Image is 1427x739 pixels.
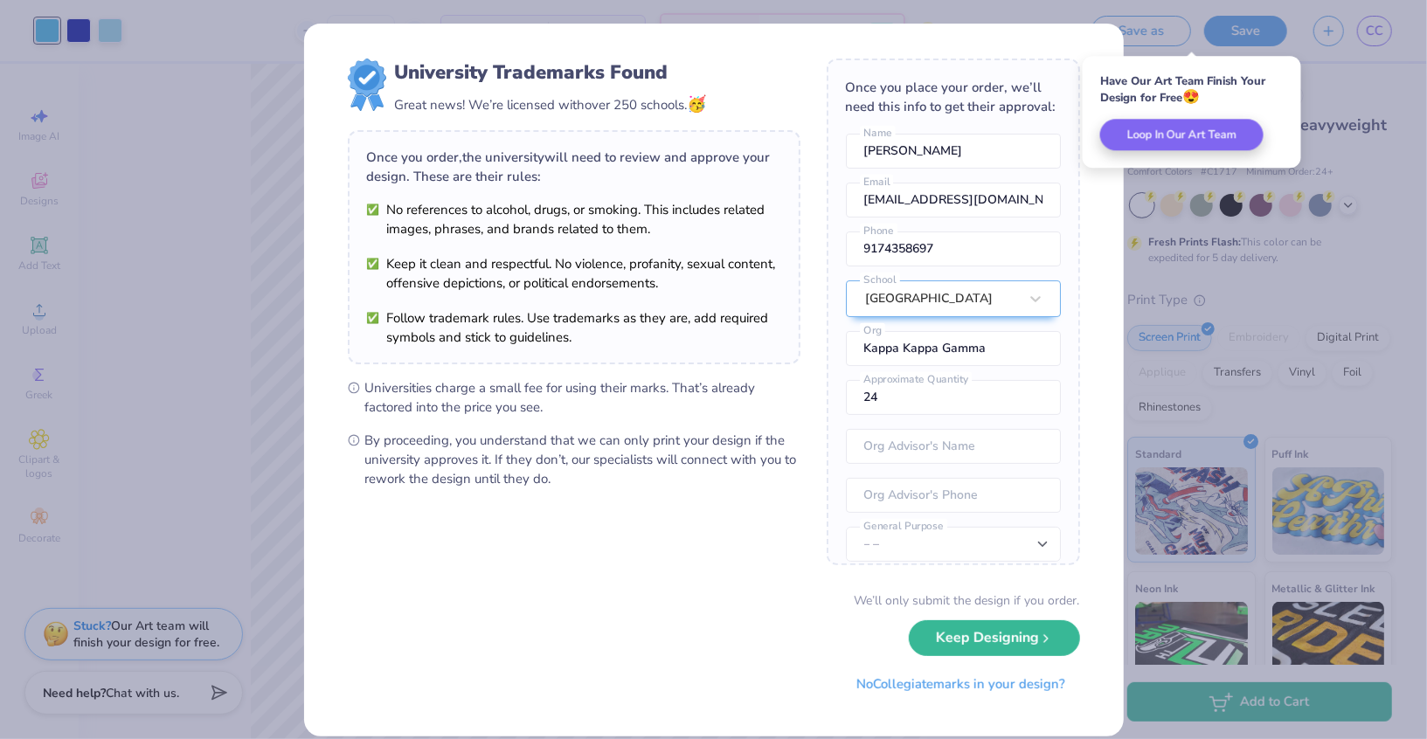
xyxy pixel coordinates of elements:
[367,200,781,238] li: No references to alcohol, drugs, or smoking. This includes related images, phrases, and brands re...
[846,478,1061,513] input: Org Advisor's Phone
[846,380,1061,415] input: Approximate Quantity
[367,148,781,186] div: Once you order, the university will need to review and approve your design. These are their rules:
[846,183,1061,218] input: Email
[846,134,1061,169] input: Name
[367,254,781,293] li: Keep it clean and respectful. No violence, profanity, sexual content, offensive depictions, or po...
[1100,73,1284,106] div: Have Our Art Team Finish Your Design for Free
[365,378,800,417] span: Universities charge a small fee for using their marks. That’s already factored into the price you...
[846,429,1061,464] input: Org Advisor's Name
[1182,87,1200,107] span: 😍
[846,231,1061,266] input: Phone
[395,59,707,86] div: University Trademarks Found
[909,620,1080,656] button: Keep Designing
[842,666,1080,702] button: NoCollegiatemarks in your design?
[846,331,1061,366] input: Org
[365,431,800,488] span: By proceeding, you understand that we can only print your design if the university approves it. I...
[688,93,707,114] span: 🥳
[846,78,1061,116] div: Once you place your order, we’ll need this info to get their approval:
[1100,119,1264,150] button: Loop In Our Art Team
[348,59,386,111] img: license-marks-badge.png
[395,93,707,116] div: Great news! We’re licensed with over 250 schools.
[367,308,781,347] li: Follow trademark rules. Use trademarks as they are, add required symbols and stick to guidelines.
[855,591,1080,610] div: We’ll only submit the design if you order.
